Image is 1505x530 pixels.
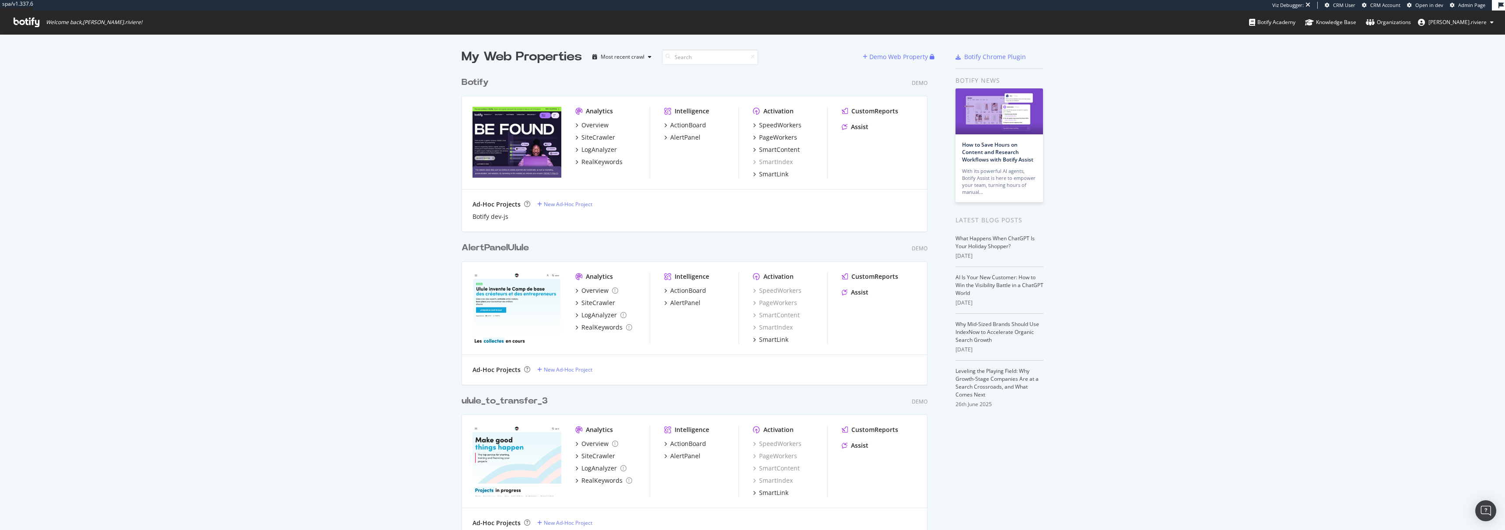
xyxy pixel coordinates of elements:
[912,79,927,87] div: Demo
[753,488,788,497] a: SmartLink
[462,76,489,89] div: Botify
[753,170,788,179] a: SmartLink
[472,365,521,374] div: Ad-Hoc Projects
[581,286,609,295] div: Overview
[462,48,582,66] div: My Web Properties
[586,272,613,281] div: Analytics
[759,488,788,497] div: SmartLink
[670,121,706,130] div: ActionBoard
[955,346,1043,354] div: [DATE]
[1366,18,1411,27] div: Organizations
[1249,18,1295,27] div: Botify Academy
[955,76,1043,85] div: Botify news
[575,158,623,166] a: RealKeywords
[581,145,617,154] div: LogAnalyzer
[575,452,615,460] a: SiteCrawler
[1370,2,1400,8] span: CRM Account
[1333,2,1355,8] span: CRM User
[586,425,613,434] div: Analytics
[462,76,492,89] a: Botify
[581,133,615,142] div: SiteCrawler
[763,107,794,116] div: Activation
[472,107,561,178] img: Botify
[753,158,793,166] div: SmartIndex
[581,464,617,473] div: LogAnalyzer
[581,323,623,332] div: RealKeywords
[675,425,709,434] div: Intelligence
[581,311,617,319] div: LogAnalyzer
[670,133,700,142] div: AlertPanel
[589,50,655,64] button: Most recent crawl
[842,288,868,297] a: Assist
[851,123,868,131] div: Assist
[581,476,623,485] div: RealKeywords
[581,452,615,460] div: SiteCrawler
[462,242,529,254] div: AlertPanelUlule
[753,298,797,307] a: PageWorkers
[962,168,1036,196] div: With its powerful AI agents, Botify Assist is here to empower your team, turning hours of manual…
[869,53,928,61] div: Demo Web Property
[962,141,1033,163] a: How to Save Hours on Content and Research Workflows with Botify Assist
[1450,2,1485,9] a: Admin Page
[575,476,632,485] a: RealKeywords
[955,400,1043,408] div: 26th June 2025
[753,464,800,473] a: SmartContent
[753,286,801,295] a: SpeedWorkers
[670,298,700,307] div: AlertPanel
[955,320,1039,344] a: Why Mid-Sized Brands Should Use IndexNow to Accelerate Organic Search Growth
[955,53,1026,61] a: Botify Chrome Plugin
[759,170,788,179] div: SmartLink
[955,215,1043,225] div: Latest Blog Posts
[842,441,868,450] a: Assist
[851,441,868,450] div: Assist
[586,107,613,116] div: Analytics
[753,476,793,485] a: SmartIndex
[753,145,800,154] a: SmartContent
[664,286,706,295] a: ActionBoard
[955,235,1035,250] a: What Happens When ChatGPT Is Your Holiday Shopper?
[575,311,626,319] a: LogAnalyzer
[472,212,508,221] a: Botify dev-js
[472,519,521,527] div: Ad-Hoc Projects
[1475,500,1496,521] div: Open Intercom Messenger
[664,439,706,448] a: ActionBoard
[955,299,1043,307] div: [DATE]
[759,121,801,130] div: SpeedWorkers
[544,200,592,208] div: New Ad-Hoc Project
[462,242,532,254] a: AlertPanelUlule
[1407,2,1443,9] a: Open in dev
[537,200,592,208] a: New Ad-Hoc Project
[575,439,618,448] a: Overview
[575,121,609,130] a: Overview
[1415,2,1443,8] span: Open in dev
[575,286,618,295] a: Overview
[763,425,794,434] div: Activation
[537,519,592,526] a: New Ad-Hoc Project
[46,19,142,26] span: Welcome back, [PERSON_NAME].riviere !
[759,133,797,142] div: PageWorkers
[581,121,609,130] div: Overview
[753,133,797,142] a: PageWorkers
[912,245,927,252] div: Demo
[581,158,623,166] div: RealKeywords
[753,311,800,319] div: SmartContent
[964,53,1026,61] div: Botify Chrome Plugin
[842,107,898,116] a: CustomReports
[753,452,797,460] a: PageWorkers
[1272,2,1304,9] div: Viz Debugger:
[662,49,758,65] input: Search
[675,272,709,281] div: Intelligence
[575,145,617,154] a: LogAnalyzer
[462,395,548,407] div: ulule_to_transfer_3
[601,54,644,60] div: Most recent crawl
[1366,11,1411,34] a: Organizations
[1305,11,1356,34] a: Knowledge Base
[842,123,868,131] a: Assist
[664,133,700,142] a: AlertPanel
[675,107,709,116] div: Intelligence
[575,133,615,142] a: SiteCrawler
